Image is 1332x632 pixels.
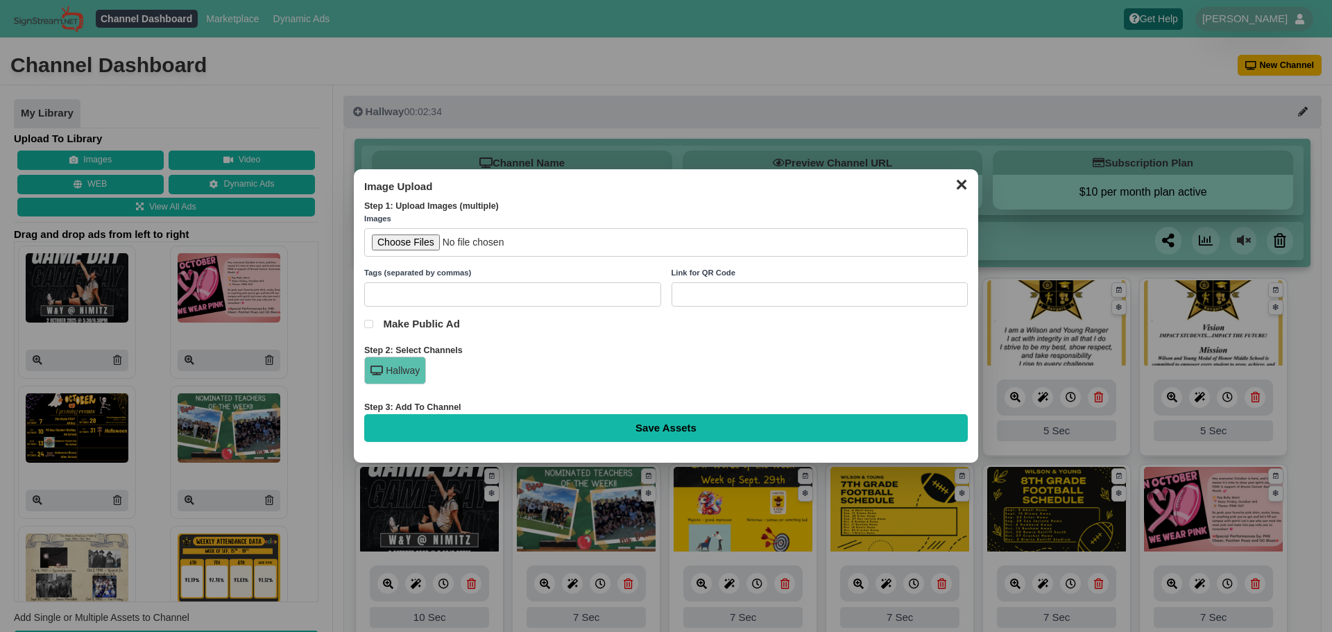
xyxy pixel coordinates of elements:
div: Step 3: Add To Channel [364,402,968,414]
label: Images [364,213,968,225]
input: Save Assets [364,414,968,442]
label: Tags (separated by commas) [364,267,661,280]
label: Make Public Ad [364,317,968,331]
button: ✕ [948,173,975,194]
h3: Image Upload [364,180,968,194]
div: Step 2: Select Channels [364,345,968,357]
div: Step 1: Upload Images (multiple) [364,200,968,213]
input: Make Public Ad [364,320,373,329]
label: Link for QR Code [672,267,968,280]
div: Hallway [364,357,426,384]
